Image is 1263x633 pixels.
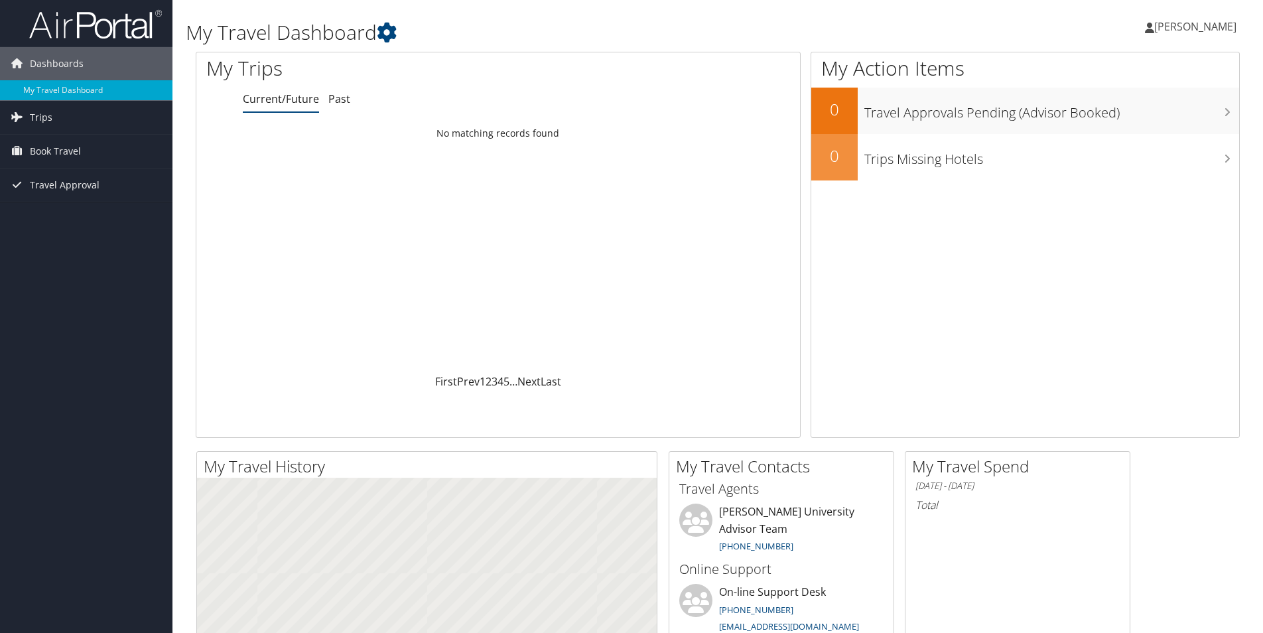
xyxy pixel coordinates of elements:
[719,604,793,616] a: [PHONE_NUMBER]
[30,47,84,80] span: Dashboards
[864,97,1239,122] h3: Travel Approvals Pending (Advisor Booked)
[457,374,480,389] a: Prev
[719,620,859,632] a: [EMAIL_ADDRESS][DOMAIN_NAME]
[912,455,1130,478] h2: My Travel Spend
[1145,7,1250,46] a: [PERSON_NAME]
[30,101,52,134] span: Trips
[186,19,895,46] h1: My Travel Dashboard
[30,169,100,202] span: Travel Approval
[676,455,894,478] h2: My Travel Contacts
[509,374,517,389] span: …
[517,374,541,389] a: Next
[719,540,793,552] a: [PHONE_NUMBER]
[492,374,498,389] a: 3
[915,480,1120,492] h6: [DATE] - [DATE]
[486,374,492,389] a: 2
[196,121,800,145] td: No matching records found
[480,374,486,389] a: 1
[811,134,1239,180] a: 0Trips Missing Hotels
[498,374,503,389] a: 4
[541,374,561,389] a: Last
[206,54,539,82] h1: My Trips
[679,560,884,579] h3: Online Support
[243,92,319,106] a: Current/Future
[811,145,858,167] h2: 0
[503,374,509,389] a: 5
[328,92,350,106] a: Past
[30,135,81,168] span: Book Travel
[811,98,858,121] h2: 0
[915,498,1120,512] h6: Total
[679,480,884,498] h3: Travel Agents
[29,9,162,40] img: airportal-logo.png
[673,504,890,558] li: [PERSON_NAME] University Advisor Team
[435,374,457,389] a: First
[204,455,657,478] h2: My Travel History
[811,88,1239,134] a: 0Travel Approvals Pending (Advisor Booked)
[1154,19,1236,34] span: [PERSON_NAME]
[864,143,1239,169] h3: Trips Missing Hotels
[811,54,1239,82] h1: My Action Items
